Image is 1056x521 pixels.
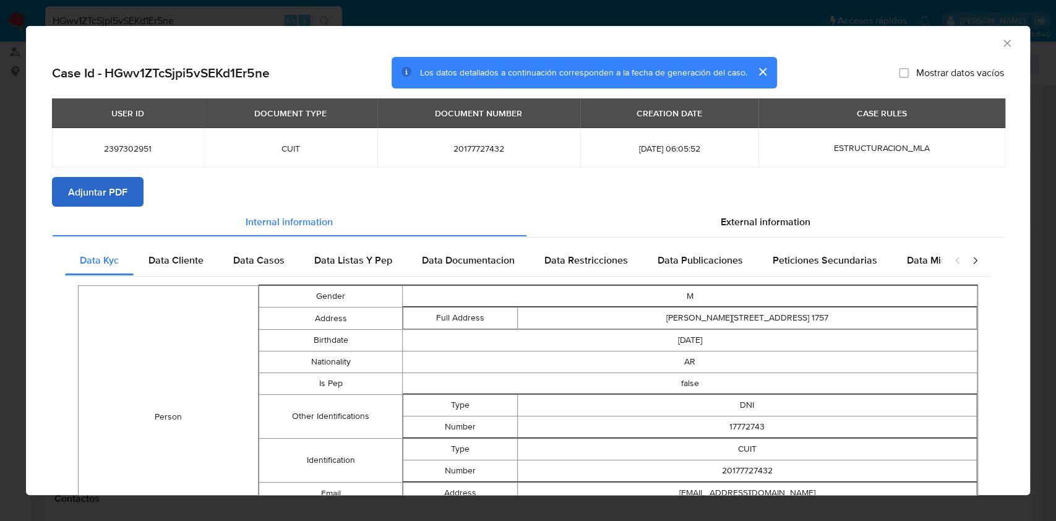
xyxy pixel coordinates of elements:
td: Identification [259,438,402,482]
td: [PERSON_NAME][STREET_ADDRESS] 1757 [518,307,977,329]
td: Number [403,416,518,437]
span: [DATE] 06:05:52 [595,143,744,154]
span: Data Restricciones [544,253,628,267]
td: false [403,372,977,394]
button: cerrar [747,57,777,87]
td: Full Address [403,307,518,329]
span: Data Minoridad [907,253,975,267]
td: [EMAIL_ADDRESS][DOMAIN_NAME] [518,482,977,504]
td: Address [259,307,402,329]
span: Data Listas Y Pep [314,253,392,267]
span: 20177727432 [392,143,565,154]
button: Adjuntar PDF [52,177,144,207]
div: DOCUMENT TYPE [247,103,334,124]
div: Detailed info [52,207,1004,236]
span: Internal information [246,214,333,228]
div: Detailed internal info [65,246,942,275]
span: Adjuntar PDF [68,178,127,205]
td: [DATE] [403,329,977,351]
span: 2397302951 [67,143,189,154]
span: External information [721,214,810,228]
span: CUIT [218,143,363,154]
span: Data Cliente [148,253,204,267]
td: DNI [518,394,977,416]
td: CUIT [518,438,977,460]
td: Nationality [259,351,402,372]
span: Data Documentacion [422,253,515,267]
h2: Case Id - HGwv1ZTcSjpi5vSEKd1Er5ne [52,64,270,80]
td: Type [403,394,518,416]
div: USER ID [104,103,152,124]
div: closure-recommendation-modal [26,26,1030,495]
td: 17772743 [518,416,977,437]
button: Cerrar ventana [1001,37,1012,48]
td: Other Identifications [259,394,402,438]
span: Peticiones Secundarias [773,253,877,267]
span: Data Kyc [80,253,119,267]
input: Mostrar datos vacíos [899,67,909,77]
span: Los datos detallados a continuación corresponden a la fecha de generación del caso. [420,66,747,79]
span: ESTRUCTURACION_MLA [834,142,930,154]
span: Data Casos [233,253,285,267]
div: CREATION DATE [629,103,710,124]
td: M [403,285,977,307]
span: Data Publicaciones [658,253,743,267]
td: Address [403,482,518,504]
td: Email [259,482,402,504]
td: Is Pep [259,372,402,394]
div: DOCUMENT NUMBER [427,103,530,124]
td: Gender [259,285,402,307]
td: 20177727432 [518,460,977,481]
td: Number [403,460,518,481]
div: CASE RULES [849,103,914,124]
td: Type [403,438,518,460]
td: Birthdate [259,329,402,351]
td: AR [403,351,977,372]
span: Mostrar datos vacíos [916,66,1004,79]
